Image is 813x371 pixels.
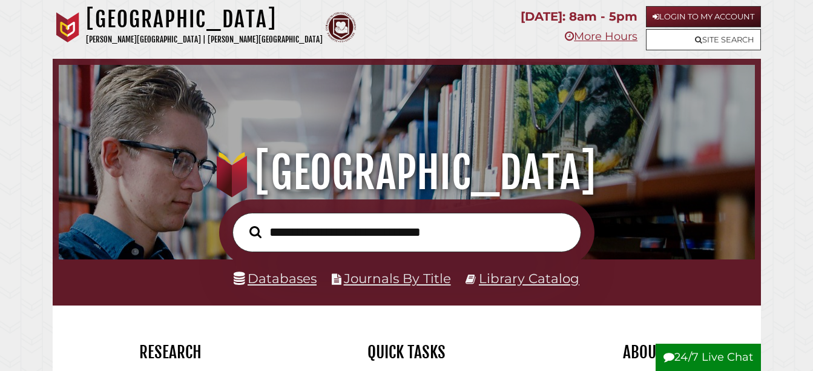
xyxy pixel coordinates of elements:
p: [DATE]: 8am - 5pm [521,6,637,27]
a: Site Search [646,29,761,50]
p: [PERSON_NAME][GEOGRAPHIC_DATA] | [PERSON_NAME][GEOGRAPHIC_DATA] [86,33,323,47]
a: Journals By Title [344,270,451,286]
h1: [GEOGRAPHIC_DATA] [86,6,323,33]
a: More Hours [565,30,637,43]
h1: [GEOGRAPHIC_DATA] [71,146,743,199]
img: Calvin University [53,12,83,42]
h2: About [534,342,752,363]
img: Calvin Theological Seminary [326,12,356,42]
a: Library Catalog [479,270,579,286]
a: Databases [234,270,317,286]
i: Search [249,226,262,238]
button: Search [243,222,268,241]
h2: Quick Tasks [298,342,516,363]
h2: Research [62,342,280,363]
a: Login to My Account [646,6,761,27]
